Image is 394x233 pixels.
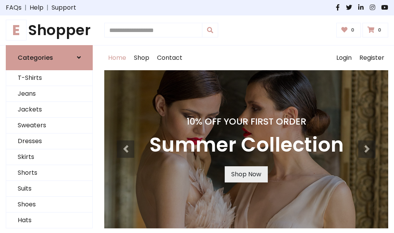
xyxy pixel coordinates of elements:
[225,166,268,182] a: Shop Now
[6,181,92,197] a: Suits
[6,133,92,149] a: Dresses
[6,22,93,39] a: EShopper
[6,213,92,228] a: Hats
[6,20,27,41] span: E
[362,23,388,37] a: 0
[149,133,344,157] h3: Summer Collection
[22,3,30,12] span: |
[6,197,92,213] a: Shoes
[43,3,52,12] span: |
[153,46,186,70] a: Contact
[6,70,92,86] a: T-Shirts
[6,45,93,70] a: Categories
[6,22,93,39] h1: Shopper
[349,27,356,34] span: 0
[6,118,92,133] a: Sweaters
[130,46,153,70] a: Shop
[18,54,53,61] h6: Categories
[6,3,22,12] a: FAQs
[6,165,92,181] a: Shorts
[6,102,92,118] a: Jackets
[6,149,92,165] a: Skirts
[149,116,344,127] h4: 10% Off Your First Order
[356,46,388,70] a: Register
[336,23,361,37] a: 0
[332,46,356,70] a: Login
[30,3,43,12] a: Help
[52,3,76,12] a: Support
[104,46,130,70] a: Home
[376,27,383,34] span: 0
[6,86,92,102] a: Jeans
